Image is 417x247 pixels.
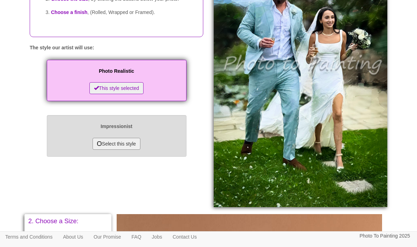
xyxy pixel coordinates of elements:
[54,67,180,76] p: Photo Realistic
[54,122,180,131] p: Impressionist
[147,232,168,242] a: Jobs
[359,232,410,240] p: Photo To Painting 2025
[58,232,88,242] a: About Us
[30,44,94,51] label: The style our artist will use:
[126,232,147,242] a: FAQ
[88,232,126,242] a: Our Promise
[93,138,140,150] button: Select this style
[51,9,87,15] span: Choose a finish
[89,82,144,94] button: This style selected
[28,218,108,224] p: 2. Choose a Size:
[167,232,202,242] a: Contact Us
[51,6,196,19] li: , (Rolled, Wrapped or Framed).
